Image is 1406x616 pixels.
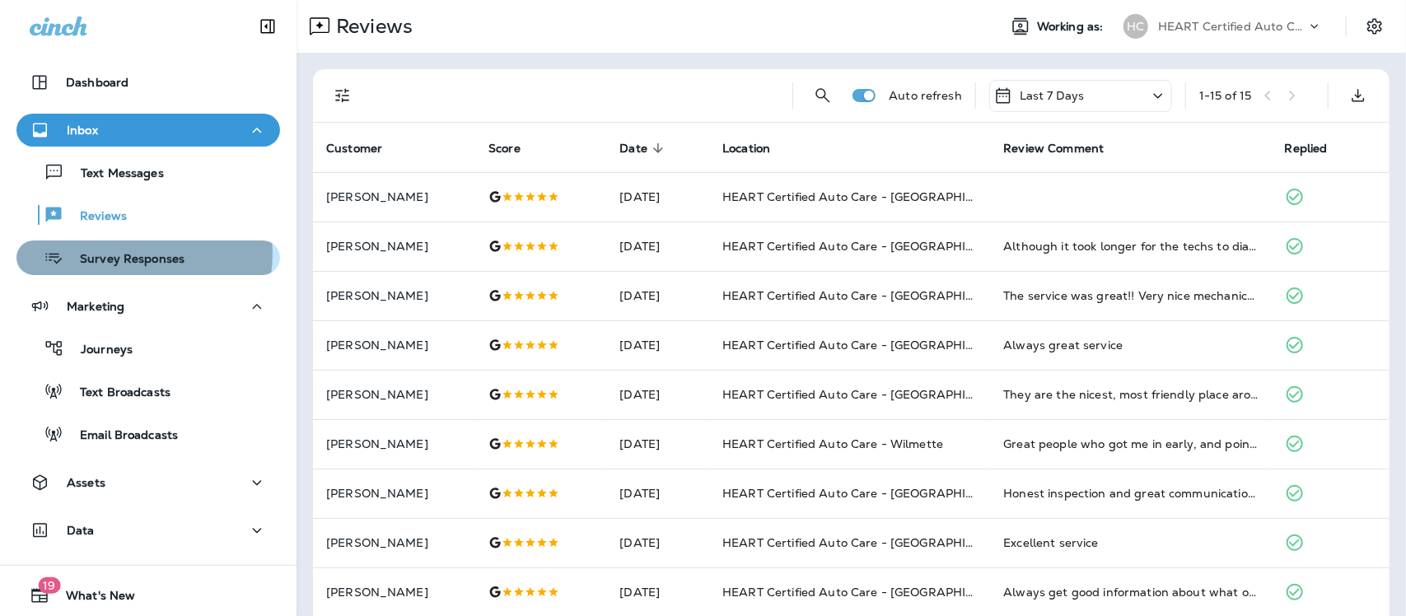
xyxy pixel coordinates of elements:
button: Data [16,514,280,547]
p: Email Broadcasts [63,428,178,444]
p: Survey Responses [63,252,185,268]
p: [PERSON_NAME] [326,536,462,549]
span: HEART Certified Auto Care - [GEOGRAPHIC_DATA] [722,486,1018,501]
button: 19What's New [16,579,280,612]
span: Score [488,141,542,156]
span: Date [619,142,647,156]
span: Replied [1285,142,1328,156]
p: Auto refresh [889,89,962,102]
button: Assets [16,466,280,499]
button: Export as CSV [1342,79,1375,112]
td: [DATE] [606,469,709,518]
p: Marketing [67,300,124,313]
span: HEART Certified Auto Care - [GEOGRAPHIC_DATA] [722,535,1018,550]
button: Filters [326,79,359,112]
span: HEART Certified Auto Care - Wilmette [722,436,943,451]
p: [PERSON_NAME] [326,338,462,352]
span: HEART Certified Auto Care - [GEOGRAPHIC_DATA] [722,288,1018,303]
span: What's New [49,589,135,609]
span: Location [722,141,792,156]
td: [DATE] [606,370,709,419]
p: Assets [67,476,105,489]
div: 1 - 15 of 15 [1199,89,1251,102]
p: Text Broadcasts [63,385,170,401]
span: HEART Certified Auto Care - [GEOGRAPHIC_DATA] [722,338,1018,352]
button: Dashboard [16,66,280,99]
button: Settings [1360,12,1390,41]
p: Inbox [67,124,98,137]
p: [PERSON_NAME] [326,190,462,203]
span: Customer [326,141,404,156]
span: Replied [1285,141,1349,156]
p: Reviews [329,14,413,39]
p: Data [67,524,95,537]
div: Great people who got me in early, and pointed out some things to keep an eye on! [1003,436,1258,452]
p: [PERSON_NAME] [326,289,462,302]
div: HC [1123,14,1148,39]
span: Customer [326,142,382,156]
span: HEART Certified Auto Care - [GEOGRAPHIC_DATA] [722,585,1018,600]
td: [DATE] [606,172,709,222]
p: Journeys [64,343,133,358]
p: Reviews [63,209,127,225]
div: They are the nicest, most friendly place around. Knowledgeable, expedient and accomodating! [1003,386,1258,403]
td: [DATE] [606,271,709,320]
p: [PERSON_NAME] [326,437,462,450]
p: [PERSON_NAME] [326,586,462,599]
span: Review Comment [1003,142,1104,156]
button: Survey Responses [16,240,280,275]
button: Email Broadcasts [16,417,280,451]
span: Score [488,142,521,156]
p: [PERSON_NAME] [326,240,462,253]
p: [PERSON_NAME] [326,487,462,500]
td: [DATE] [606,320,709,370]
div: Always great service [1003,337,1258,353]
span: Location [722,142,770,156]
span: 19 [38,577,60,594]
span: Working as: [1037,20,1107,34]
button: Text Messages [16,155,280,189]
div: Although it took longer for the techs to diagnose the problem, the repair work fixed the problem.... [1003,238,1258,254]
button: Search Reviews [806,79,839,112]
span: HEART Certified Auto Care - [GEOGRAPHIC_DATA] [722,189,1018,204]
button: Reviews [16,198,280,232]
p: Text Messages [64,166,164,182]
div: Always get good information about what our car needs and the work is done quickly and correctly. ... [1003,584,1258,600]
span: Review Comment [1003,141,1125,156]
div: Honest inspection and great communication. First visit and will be coming back. [1003,485,1258,502]
button: Text Broadcasts [16,374,280,408]
p: Last 7 Days [1020,89,1085,102]
button: Collapse Sidebar [245,10,291,43]
td: [DATE] [606,222,709,271]
p: Dashboard [66,76,128,89]
span: HEART Certified Auto Care - [GEOGRAPHIC_DATA] [722,239,1018,254]
button: Journeys [16,331,280,366]
p: [PERSON_NAME] [326,388,462,401]
p: HEART Certified Auto Care [1158,20,1306,33]
div: The service was great!! Very nice mechanics the work was done in a timely manner. I will be back ... [1003,287,1258,304]
td: [DATE] [606,419,709,469]
button: Inbox [16,114,280,147]
span: Date [619,141,669,156]
span: HEART Certified Auto Care - [GEOGRAPHIC_DATA] [722,387,1018,402]
div: Excellent service [1003,534,1258,551]
td: [DATE] [606,518,709,567]
button: Marketing [16,290,280,323]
